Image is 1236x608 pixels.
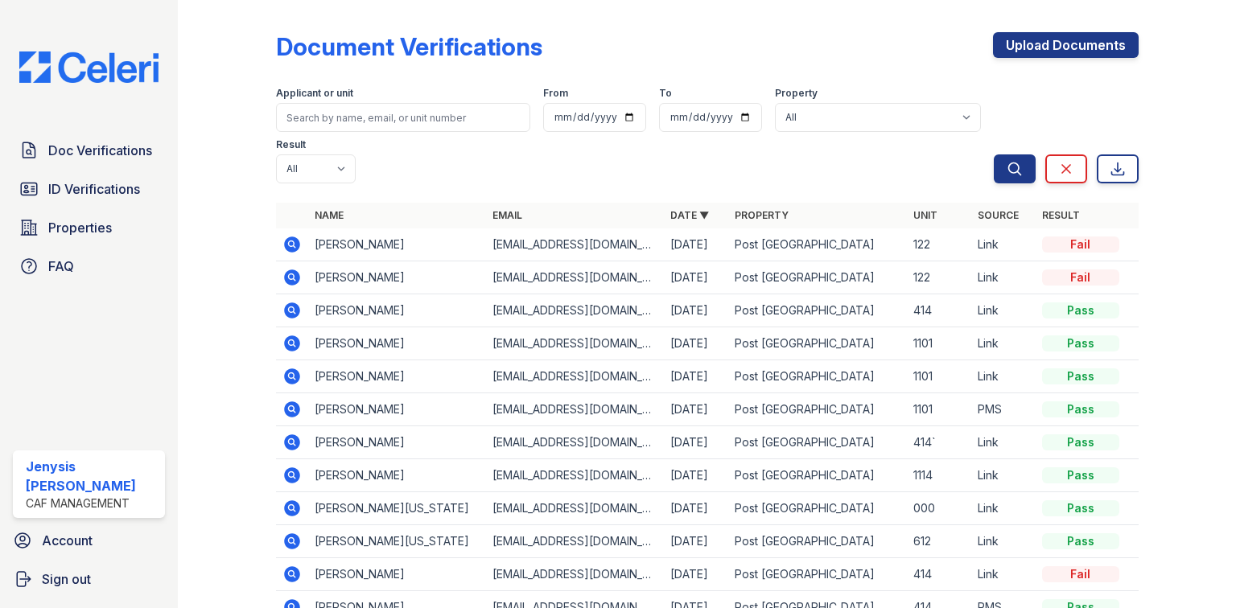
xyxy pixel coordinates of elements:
[664,525,728,558] td: [DATE]
[308,459,486,492] td: [PERSON_NAME]
[907,525,971,558] td: 612
[492,209,522,221] a: Email
[775,87,818,100] label: Property
[276,32,542,61] div: Document Verifications
[486,360,664,393] td: [EMAIL_ADDRESS][DOMAIN_NAME]
[978,209,1019,221] a: Source
[664,228,728,261] td: [DATE]
[308,261,486,294] td: [PERSON_NAME]
[971,459,1036,492] td: Link
[13,250,165,282] a: FAQ
[728,558,906,591] td: Post [GEOGRAPHIC_DATA]
[735,209,789,221] a: Property
[1042,401,1119,417] div: Pass
[659,87,672,100] label: To
[308,360,486,393] td: [PERSON_NAME]
[1042,566,1119,582] div: Fail
[728,327,906,360] td: Post [GEOGRAPHIC_DATA]
[1042,335,1119,351] div: Pass
[6,51,171,83] img: CE_Logo_Blue-a8612792a0a2168367f1c8372b55b34899dd931a85d93a1a3d3e32e68fde9ad4.png
[48,141,152,160] span: Doc Verifications
[971,525,1036,558] td: Link
[1042,269,1119,286] div: Fail
[276,103,530,132] input: Search by name, email, or unit number
[48,257,74,276] span: FAQ
[664,558,728,591] td: [DATE]
[728,294,906,327] td: Post [GEOGRAPHIC_DATA]
[971,228,1036,261] td: Link
[308,327,486,360] td: [PERSON_NAME]
[48,218,112,237] span: Properties
[308,525,486,558] td: [PERSON_NAME][US_STATE]
[1042,467,1119,483] div: Pass
[971,261,1036,294] td: Link
[1042,533,1119,549] div: Pass
[907,360,971,393] td: 1101
[664,459,728,492] td: [DATE]
[664,261,728,294] td: [DATE]
[486,327,664,360] td: [EMAIL_ADDRESS][DOMAIN_NAME]
[664,492,728,525] td: [DATE]
[907,228,971,261] td: 122
[486,558,664,591] td: [EMAIL_ADDRESS][DOMAIN_NAME]
[543,87,568,100] label: From
[308,492,486,525] td: [PERSON_NAME][US_STATE]
[6,563,171,595] a: Sign out
[308,228,486,261] td: [PERSON_NAME]
[971,426,1036,459] td: Link
[276,138,306,151] label: Result
[907,327,971,360] td: 1101
[1042,302,1119,318] div: Pass
[486,261,664,294] td: [EMAIL_ADDRESS][DOMAIN_NAME]
[971,393,1036,426] td: PMS
[308,393,486,426] td: [PERSON_NAME]
[971,294,1036,327] td: Link
[664,360,728,393] td: [DATE]
[13,212,165,244] a: Properties
[13,134,165,166] a: Doc Verifications
[486,426,664,459] td: [EMAIL_ADDRESS][DOMAIN_NAME]
[664,294,728,327] td: [DATE]
[26,457,159,495] div: Jenysis [PERSON_NAME]
[728,426,906,459] td: Post [GEOGRAPHIC_DATA]
[728,360,906,393] td: Post [GEOGRAPHIC_DATA]
[486,525,664,558] td: [EMAIL_ADDRESS][DOMAIN_NAME]
[276,87,353,100] label: Applicant or unit
[913,209,937,221] a: Unit
[13,173,165,205] a: ID Verifications
[670,209,709,221] a: Date ▼
[42,569,91,589] span: Sign out
[971,558,1036,591] td: Link
[26,495,159,511] div: CAF Management
[486,294,664,327] td: [EMAIL_ADDRESS][DOMAIN_NAME]
[907,492,971,525] td: 000
[1042,236,1119,253] div: Fail
[664,393,728,426] td: [DATE]
[907,261,971,294] td: 122
[971,492,1036,525] td: Link
[1042,434,1119,450] div: Pass
[1042,500,1119,516] div: Pass
[728,459,906,492] td: Post [GEOGRAPHIC_DATA]
[907,459,971,492] td: 1114
[993,32,1139,58] a: Upload Documents
[728,228,906,261] td: Post [GEOGRAPHIC_DATA]
[308,426,486,459] td: [PERSON_NAME]
[486,459,664,492] td: [EMAIL_ADDRESS][DOMAIN_NAME]
[971,327,1036,360] td: Link
[42,531,93,550] span: Account
[728,492,906,525] td: Post [GEOGRAPHIC_DATA]
[728,261,906,294] td: Post [GEOGRAPHIC_DATA]
[907,294,971,327] td: 414
[664,426,728,459] td: [DATE]
[308,558,486,591] td: [PERSON_NAME]
[728,525,906,558] td: Post [GEOGRAPHIC_DATA]
[728,393,906,426] td: Post [GEOGRAPHIC_DATA]
[48,179,140,199] span: ID Verifications
[6,524,171,557] a: Account
[308,294,486,327] td: [PERSON_NAME]
[1042,368,1119,384] div: Pass
[1042,209,1080,221] a: Result
[486,228,664,261] td: [EMAIL_ADDRESS][DOMAIN_NAME]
